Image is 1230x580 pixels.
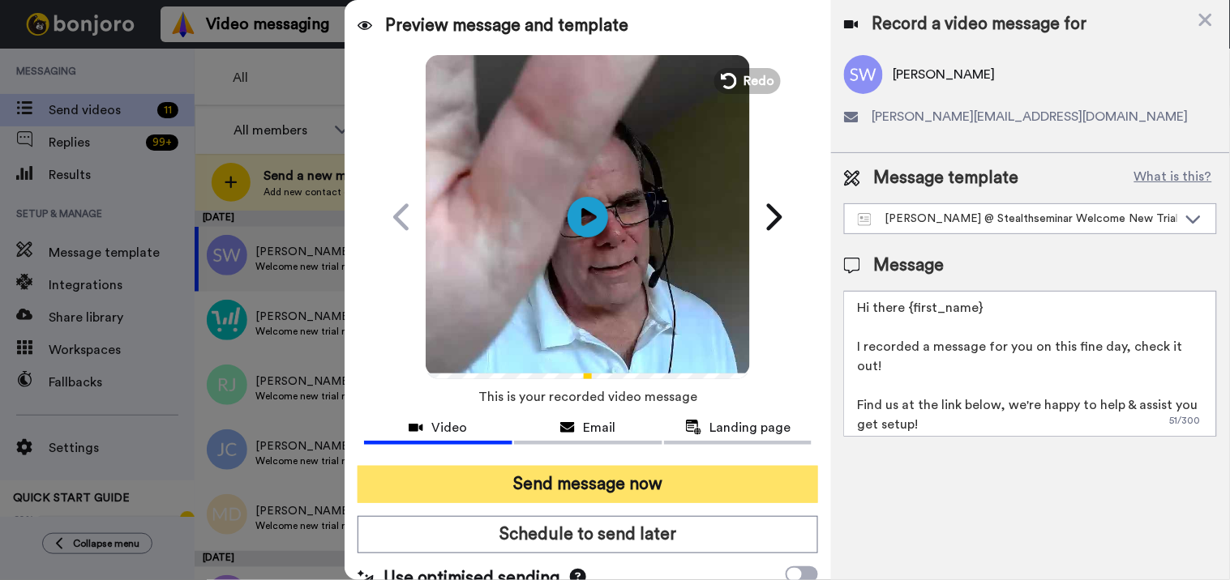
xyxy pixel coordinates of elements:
[478,379,697,415] span: This is your recorded video message
[844,291,1217,437] textarea: Hi there {first_name} I recorded a message for you on this fine day, check it out! Find us at the...
[873,166,1018,190] span: Message template
[1129,166,1217,190] button: What is this?
[583,418,615,437] span: Email
[873,254,944,278] span: Message
[858,211,1177,227] div: [PERSON_NAME] @ Stealthseminar Welcome New Trial User
[358,516,819,553] button: Schedule to send later
[358,466,819,503] button: Send message now
[858,213,872,226] img: Message-temps.svg
[431,418,467,437] span: Video
[872,107,1188,126] span: [PERSON_NAME][EMAIL_ADDRESS][DOMAIN_NAME]
[710,418,791,437] span: Landing page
